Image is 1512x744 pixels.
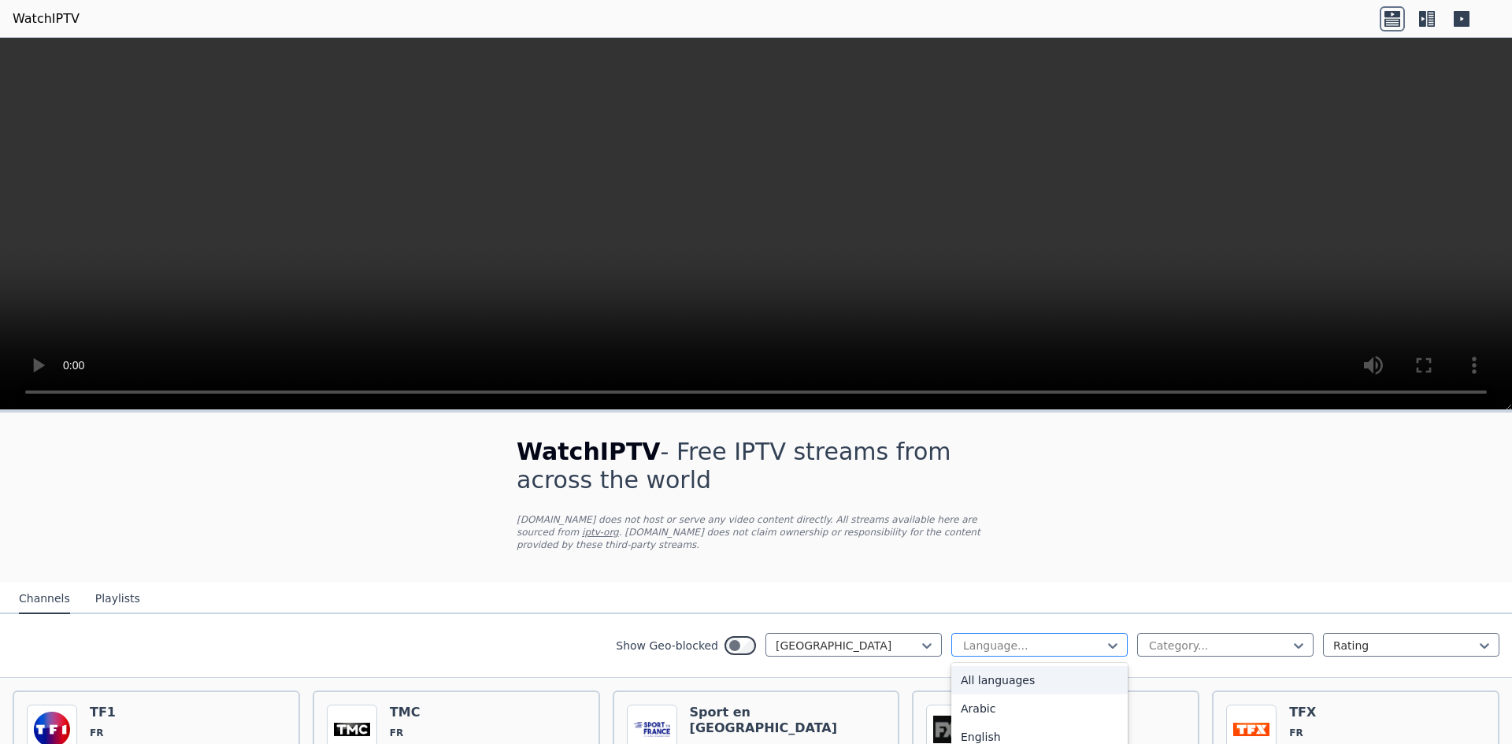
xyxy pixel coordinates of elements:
label: Show Geo-blocked [616,638,718,653]
button: Channels [19,584,70,614]
a: WatchIPTV [13,9,80,28]
h1: - Free IPTV streams from across the world [517,438,995,494]
span: FR [90,727,103,739]
span: FR [390,727,403,739]
div: Arabic [951,694,1128,723]
p: [DOMAIN_NAME] does not host or serve any video content directly. All streams available here are s... [517,513,995,551]
h6: TFX [1289,705,1358,720]
span: WatchIPTV [517,438,661,465]
h6: TMC [390,705,459,720]
div: All languages [951,666,1128,694]
span: FR [1289,727,1303,739]
h6: TF1 [90,705,159,720]
h6: Sport en [GEOGRAPHIC_DATA] [690,705,886,736]
a: iptv-org [582,527,619,538]
button: Playlists [95,584,140,614]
